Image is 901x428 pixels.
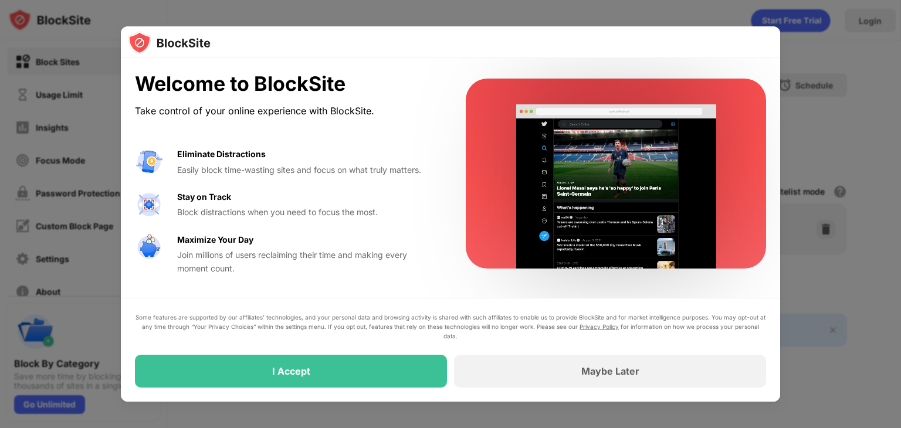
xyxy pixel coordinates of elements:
div: Join millions of users reclaiming their time and making every moment count. [177,249,438,275]
img: value-focus.svg [135,191,163,219]
div: Welcome to BlockSite [135,72,438,96]
div: Maybe Later [581,365,639,377]
div: Take control of your online experience with BlockSite. [135,103,438,120]
a: Privacy Policy [580,323,619,330]
img: logo-blocksite.svg [128,31,211,55]
img: value-safe-time.svg [135,233,163,261]
div: Eliminate Distractions [177,148,266,161]
img: value-avoid-distractions.svg [135,148,163,176]
div: Block distractions when you need to focus the most. [177,206,438,219]
div: Stay on Track [177,191,231,203]
div: I Accept [272,365,310,377]
div: Easily block time-wasting sites and focus on what truly matters. [177,164,438,176]
div: Maximize Your Day [177,233,253,246]
div: Some features are supported by our affiliates’ technologies, and your personal data and browsing ... [135,312,766,341]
